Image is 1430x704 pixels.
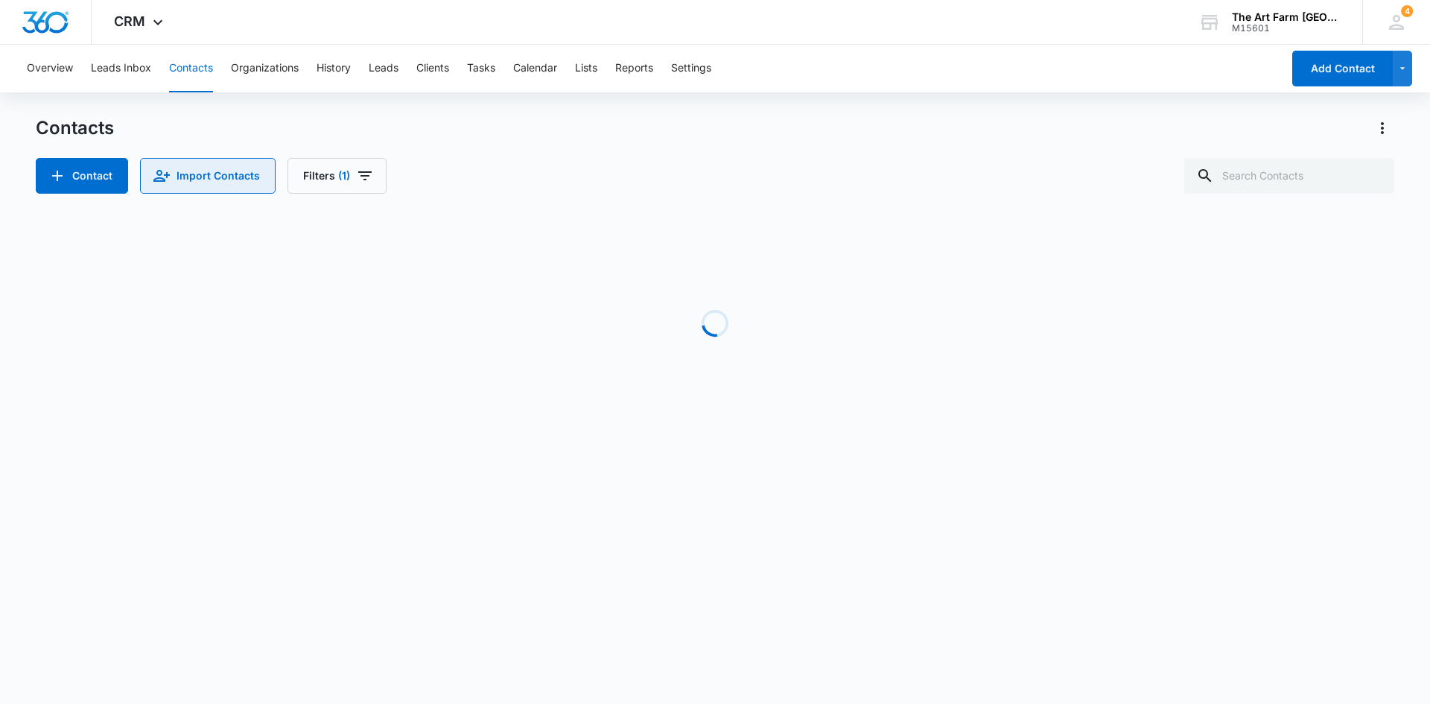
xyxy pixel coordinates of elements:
button: Leads [369,45,398,92]
button: Calendar [513,45,557,92]
h1: Contacts [36,117,114,139]
input: Search Contacts [1184,158,1394,194]
span: 4 [1401,5,1413,17]
button: Organizations [231,45,299,92]
button: Tasks [467,45,495,92]
div: account name [1232,11,1341,23]
button: Contacts [169,45,213,92]
button: Reports [615,45,653,92]
button: Lists [575,45,597,92]
button: Clients [416,45,449,92]
button: Import Contacts [140,158,276,194]
button: Add Contact [1292,51,1393,86]
span: CRM [114,13,145,29]
div: notifications count [1401,5,1413,17]
button: Leads Inbox [91,45,151,92]
button: Actions [1370,116,1394,140]
span: (1) [338,171,350,181]
button: History [317,45,351,92]
button: Add Contact [36,158,128,194]
button: Settings [671,45,711,92]
button: Filters [287,158,387,194]
div: account id [1232,23,1341,34]
button: Overview [27,45,73,92]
